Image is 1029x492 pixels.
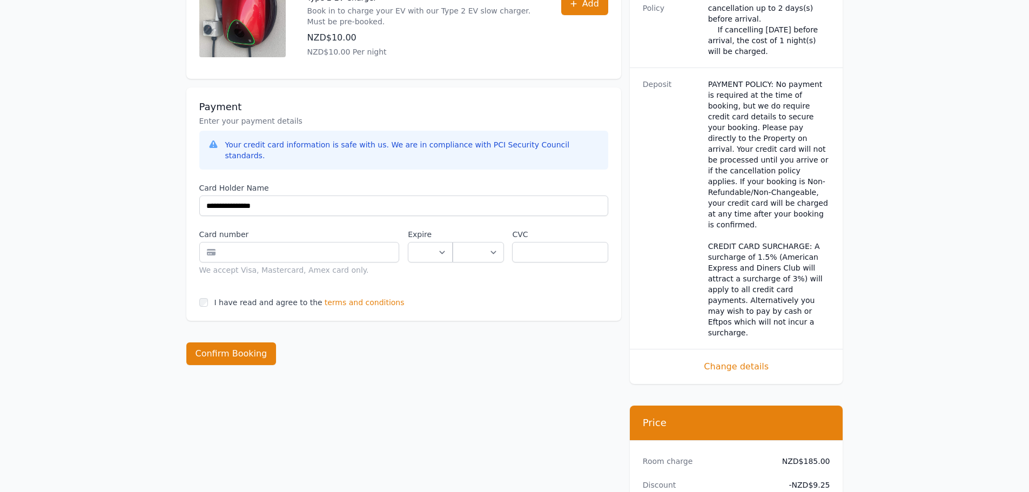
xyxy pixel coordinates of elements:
[199,100,608,113] h3: Payment
[307,46,540,57] p: NZD$10.00 Per night
[643,456,765,467] dt: Room charge
[225,139,600,161] div: Your credit card information is safe with us. We are in compliance with PCI Security Council stan...
[643,360,830,373] span: Change details
[199,116,608,126] p: Enter your payment details
[199,265,400,275] div: We accept Visa, Mastercard, Amex card only.
[199,183,608,193] label: Card Holder Name
[325,297,405,308] span: terms and conditions
[408,229,453,240] label: Expire
[453,229,503,240] label: .
[307,5,540,27] p: Book in to charge your EV with our Type 2 EV slow charger. Must be pre-booked.
[774,456,830,467] dd: NZD$185.00
[307,31,540,44] p: NZD$10.00
[643,416,830,429] h3: Price
[643,79,700,338] dt: Deposit
[774,480,830,490] dd: - NZD$9.25
[512,229,608,240] label: CVC
[214,298,322,307] label: I have read and agree to the
[199,229,400,240] label: Card number
[186,342,277,365] button: Confirm Booking
[708,79,830,338] dd: PAYMENT POLICY: No payment is required at the time of booking, but we do require credit card deta...
[643,480,765,490] dt: Discount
